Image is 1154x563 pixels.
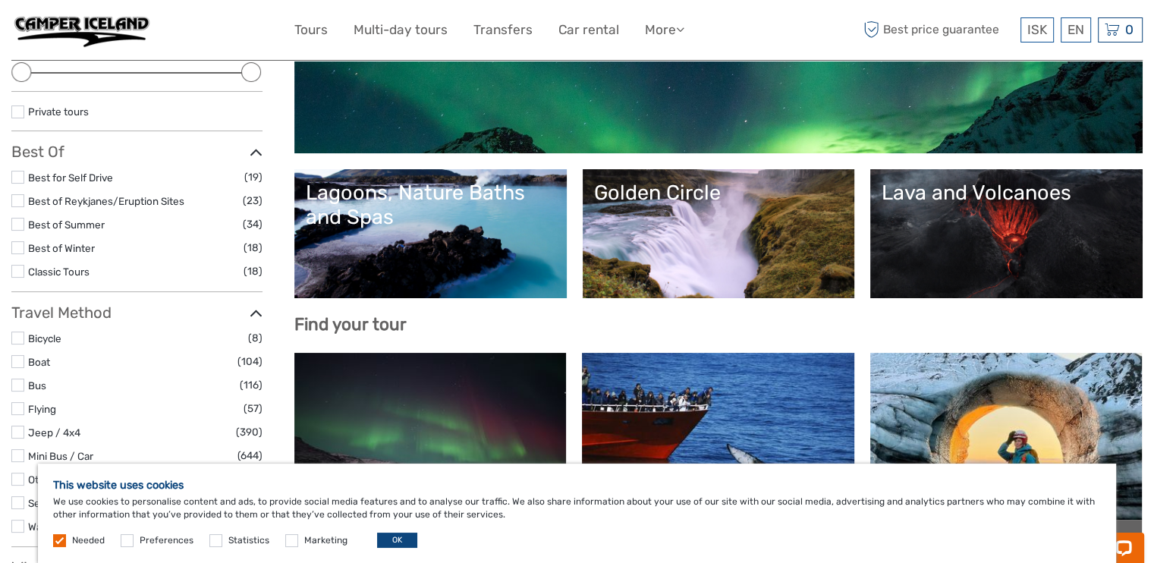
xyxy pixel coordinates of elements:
span: 0 [1123,22,1136,37]
span: (23) [243,192,263,209]
a: Flying [28,403,56,415]
span: (18) [244,263,263,280]
a: Best of Summer [28,219,105,231]
a: Bus [28,379,46,392]
a: Self-Drive [28,497,76,509]
h3: Travel Method [11,304,263,322]
a: Walking [28,521,64,533]
span: Best price guarantee [860,17,1017,42]
button: OK [377,533,417,548]
a: Other / Non-Travel [28,473,116,486]
a: Bicycle [28,332,61,344]
a: Tours [294,19,328,41]
span: (19) [244,168,263,186]
span: (644) [237,447,263,464]
a: Lagoons, Nature Baths and Spas [306,181,555,287]
button: Open LiveChat chat widget [175,24,193,42]
div: Golden Circle [594,181,844,205]
label: Preferences [140,534,193,547]
span: (8) [248,329,263,347]
a: More [645,19,684,41]
p: Chat now [21,27,171,39]
a: Best of Winter [28,242,95,254]
span: (116) [240,376,263,394]
img: 950-edd88d4a-9c27-4abe-acc9-91e1aead88ec_logo_small.jpg [11,11,153,49]
a: Lava and Volcanoes [882,181,1131,287]
div: Lagoons, Nature Baths and Spas [306,181,555,230]
a: Car rental [558,19,619,41]
a: Mini Bus / Car [28,450,93,462]
a: Jeep / 4x4 [28,426,80,439]
div: Lava and Volcanoes [882,181,1131,205]
span: (104) [237,353,263,370]
b: Find your tour [294,314,407,335]
span: ISK [1027,22,1047,37]
a: Private tours [28,105,89,118]
a: Classic Tours [28,266,90,278]
h5: This website uses cookies [53,479,1101,492]
span: (390) [236,423,263,441]
span: (34) [243,215,263,233]
span: (57) [244,400,263,417]
div: EN [1061,17,1091,42]
h3: Best Of [11,143,263,161]
a: Best for Self Drive [28,171,113,184]
label: Marketing [304,534,347,547]
div: We use cookies to personalise content and ads, to provide social media features and to analyse ou... [38,464,1116,563]
a: Multi-day tours [354,19,448,41]
a: Northern Lights in [GEOGRAPHIC_DATA] [306,36,1131,142]
a: Transfers [473,19,533,41]
label: Needed [72,534,105,547]
a: Boat [28,356,50,368]
label: Statistics [228,534,269,547]
span: (18) [244,239,263,256]
a: Best of Reykjanes/Eruption Sites [28,195,184,207]
a: Golden Circle [594,181,844,287]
